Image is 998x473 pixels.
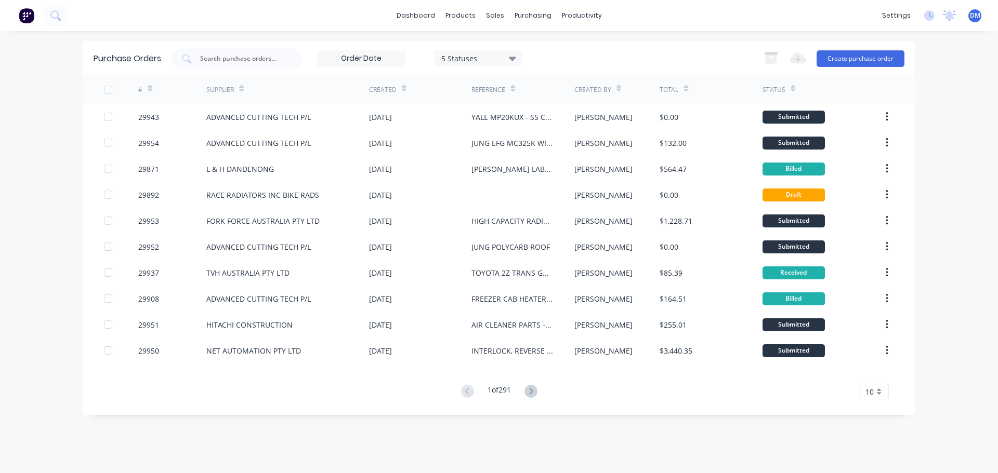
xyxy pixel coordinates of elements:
[574,190,633,200] div: [PERSON_NAME]
[206,267,290,278] div: TVH AUSTRALIA PTY LTD
[509,8,557,23] div: purchasing
[138,293,159,304] div: 29908
[574,345,633,356] div: [PERSON_NAME]
[865,386,874,397] span: 10
[574,241,633,252] div: [PERSON_NAME]
[817,50,904,67] button: Create purchase order
[557,8,607,23] div: productivity
[660,345,692,356] div: $3,440.35
[471,345,553,356] div: INTERLOCK, REVERSE BEEP & HORN BUTTON - CAT DP25
[471,267,553,278] div: TOYOTA 2Z TRANS GASKET
[369,241,392,252] div: [DATE]
[206,85,234,94] div: Supplier
[763,344,825,357] div: Submitted
[763,137,825,150] div: Submitted
[138,85,142,94] div: #
[369,85,397,94] div: Created
[877,8,916,23] div: settings
[763,214,825,227] div: Submitted
[206,112,311,123] div: ADVANCED CUTTING TECH P/L
[369,112,392,123] div: [DATE]
[471,215,553,226] div: HIGH CAPACITY RADIATOR - CAT DP25
[199,53,285,64] input: Search purchase orders...
[970,11,980,20] span: DM
[660,112,678,123] div: $0.00
[369,190,392,200] div: [DATE]
[206,319,293,330] div: HITACHI CONSTRUCTION
[471,164,553,174] div: [PERSON_NAME] LABEL CARTRIDGE
[391,8,440,23] a: dashboard
[574,138,633,148] div: [PERSON_NAME]
[574,164,633,174] div: [PERSON_NAME]
[206,164,274,174] div: L & H DANDENONG
[471,85,505,94] div: Reference
[574,293,633,304] div: [PERSON_NAME]
[369,215,392,226] div: [DATE]
[660,85,678,94] div: Total
[660,164,687,174] div: $564.47
[441,52,516,63] div: 5 Statuses
[763,111,825,124] div: Submitted
[318,51,405,66] input: Order Date
[574,112,633,123] div: [PERSON_NAME]
[369,319,392,330] div: [DATE]
[369,164,392,174] div: [DATE]
[138,345,159,356] div: 29950
[138,190,159,200] div: 29892
[138,215,159,226] div: 29953
[369,293,392,304] div: [DATE]
[763,240,825,253] div: Submitted
[138,138,159,148] div: 29954
[763,266,825,279] div: Received
[138,319,159,330] div: 29951
[369,345,392,356] div: [DATE]
[574,319,633,330] div: [PERSON_NAME]
[19,8,34,23] img: Factory
[471,241,550,252] div: JUNG POLYCARB ROOF
[660,138,687,148] div: $132.00
[763,292,825,305] div: Billed
[660,267,682,278] div: $85.39
[574,85,611,94] div: Created By
[660,190,678,200] div: $0.00
[660,241,678,252] div: $0.00
[206,293,311,304] div: ADVANCED CUTTING TECH P/L
[471,293,553,304] div: FREEZER CAB HEATER BOX
[660,319,687,330] div: $255.01
[206,241,311,252] div: ADVANCED CUTTING TECH P/L
[94,52,161,65] div: Purchase Orders
[206,215,320,226] div: FORK FORCE AUSTRALIA PTY LTD
[206,345,301,356] div: NET AUTOMATION PTY LTD
[763,188,825,201] div: Draft
[440,8,481,23] div: products
[206,138,311,148] div: ADVANCED CUTTING TECH P/L
[488,384,511,399] div: 1 of 291
[660,293,687,304] div: $164.51
[481,8,509,23] div: sales
[138,241,159,252] div: 29952
[763,318,825,331] div: Submitted
[138,164,159,174] div: 29871
[138,267,159,278] div: 29937
[574,267,633,278] div: [PERSON_NAME]
[369,138,392,148] div: [DATE]
[369,267,392,278] div: [DATE]
[206,190,319,200] div: RACE RADIATORS INC BIKE RADS
[763,163,825,175] div: Billed
[138,112,159,123] div: 29943
[471,138,553,148] div: JUNG EFG MC325K WINDSCREEN - LASERCUTTING
[471,319,553,330] div: AIR CLEANER PARTS - CAT DP25
[660,215,692,226] div: $1,228.71
[763,85,785,94] div: Status
[471,112,553,123] div: YALE MP20KUX - SS CLADDING - LASERCUTTING
[574,215,633,226] div: [PERSON_NAME]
